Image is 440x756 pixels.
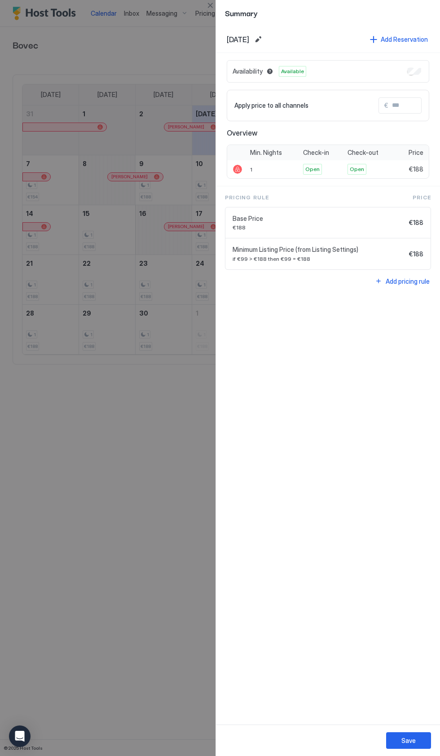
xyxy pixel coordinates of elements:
[264,66,275,77] button: Blocked dates override all pricing rules and remain unavailable until manually unblocked
[413,193,431,202] span: Price
[303,149,329,157] span: Check-in
[386,732,431,749] button: Save
[227,128,429,137] span: Overview
[233,67,263,75] span: Availability
[409,165,423,173] span: €188
[386,277,430,286] div: Add pricing rule
[233,255,405,262] span: if €99 > €188 then €99 = €188
[250,166,252,173] span: 1
[350,165,364,173] span: Open
[374,275,431,287] button: Add pricing rule
[227,35,249,44] span: [DATE]
[253,34,264,45] button: Edit date range
[225,193,269,202] span: Pricing Rule
[401,736,416,745] div: Save
[409,149,423,157] span: Price
[281,67,304,75] span: Available
[250,149,282,157] span: Min. Nights
[381,35,428,44] div: Add Reservation
[384,101,388,110] span: €
[409,219,423,227] span: €188
[369,33,429,45] button: Add Reservation
[233,215,405,223] span: Base Price
[234,101,308,110] span: Apply price to all channels
[348,149,378,157] span: Check-out
[409,250,423,258] span: €188
[233,246,405,254] span: Minimum Listing Price (from Listing Settings)
[233,224,405,231] span: €188
[9,725,31,747] div: Open Intercom Messenger
[225,7,431,18] span: Summary
[305,165,320,173] span: Open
